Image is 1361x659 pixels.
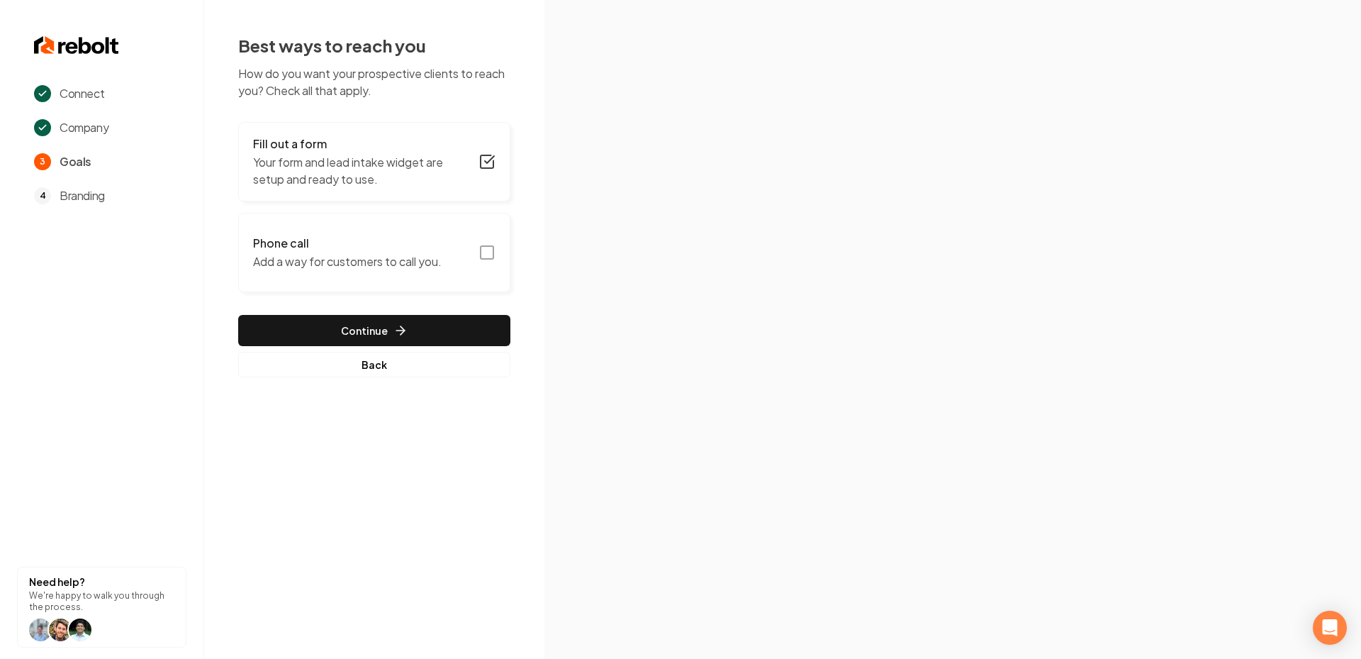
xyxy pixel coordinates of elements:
p: How do you want your prospective clients to reach you? Check all that apply. [238,65,510,99]
img: Rebolt Logo [34,34,119,57]
button: Need help?We're happy to walk you through the process.help icon Willhelp icon Willhelp icon arwin [17,567,186,648]
span: 4 [34,187,51,204]
button: Fill out a formYour form and lead intake widget are setup and ready to use. [238,122,510,201]
span: Goals [60,153,91,170]
img: help icon Will [29,619,52,641]
button: Phone callAdd a way for customers to call you. [238,213,510,292]
p: We're happy to walk you through the process. [29,590,174,613]
button: Back [238,352,510,377]
p: Your form and lead intake widget are setup and ready to use. [253,154,470,188]
h3: Phone call [253,235,442,252]
span: Company [60,119,108,136]
h2: Best ways to reach you [238,34,510,57]
p: Add a way for customers to call you. [253,253,442,270]
img: help icon arwin [69,619,91,641]
strong: Need help? [29,575,85,588]
h3: Fill out a form [253,135,470,153]
div: Open Intercom Messenger [1313,611,1347,645]
span: 3 [34,153,51,170]
span: Connect [60,85,104,102]
img: help icon Will [49,619,72,641]
button: Continue [238,315,510,346]
span: Branding [60,187,105,204]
